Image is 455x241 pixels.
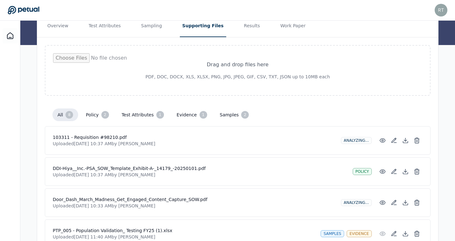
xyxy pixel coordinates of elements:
[53,140,336,147] p: Uploaded [DATE] 10:37 AM by [PERSON_NAME]
[400,228,411,239] button: Download File
[341,137,372,144] div: Analyzing...
[117,108,169,121] button: test attributes 1
[411,197,423,208] button: Delete File
[53,196,336,203] h4: Door_Dash_March_Madness_Get_Engaged_Content_Capture_SOW.pdf
[139,15,165,37] button: Sampling
[353,168,372,175] div: policy
[3,28,18,43] a: Dashboard
[8,6,39,15] a: Go to Dashboard
[241,111,249,119] div: 2
[53,134,336,140] h4: 103311 - Requisition #98210.pdf
[156,111,164,119] div: 1
[37,15,438,37] nav: Tabs
[53,165,348,172] h4: DDI-Hiya__Inc.-PSA_SOW_Template_Exhibit-A-_14179_-20250101.pdf
[388,228,400,239] button: Add/Edit Description
[341,199,372,206] div: Analyzing...
[400,166,411,177] button: Download File
[200,111,207,119] div: 1
[321,230,344,237] div: samples
[241,15,263,37] button: Results
[53,203,336,209] p: Uploaded [DATE] 10:33 AM by [PERSON_NAME]
[377,166,388,177] button: Preview File (hover for quick preview, click for full view)
[400,197,411,208] button: Download File
[45,15,71,37] button: Overview
[411,135,423,146] button: Delete File
[81,108,114,121] button: policy 2
[388,166,400,177] button: Add/Edit Description
[180,15,226,37] button: Supporting Files
[172,108,212,121] button: evidence 1
[435,4,447,16] img: Riddhi Thakkar
[53,227,316,234] h4: PTP_005 - Population Validation_ Testing FY25 (1).xlsx
[86,15,123,37] button: Test Attributes
[388,197,400,208] button: Add/Edit Description
[377,135,388,146] button: Preview File (hover for quick preview, click for full view)
[215,108,254,121] button: samples 2
[388,135,400,146] button: Add/Edit Description
[52,108,78,121] button: all 8
[53,234,316,240] p: Uploaded [DATE] 11:40 AM by [PERSON_NAME]
[278,15,308,37] button: Work Paper
[377,228,388,239] button: Preview File (hover for quick preview, click for full view)
[53,172,348,178] p: Uploaded [DATE] 10:37 AM by [PERSON_NAME]
[411,228,423,239] button: Delete File
[101,111,109,119] div: 2
[400,135,411,146] button: Download File
[65,111,73,119] div: 8
[377,197,388,208] button: Preview File (hover for quick preview, click for full view)
[411,166,423,177] button: Delete File
[347,230,372,237] div: evidence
